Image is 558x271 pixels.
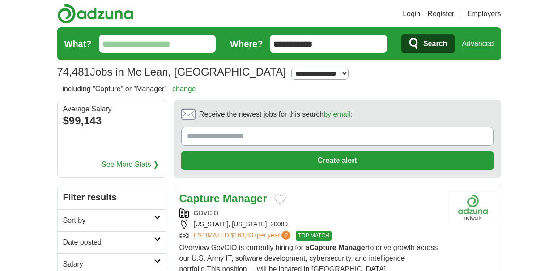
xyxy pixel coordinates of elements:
[230,37,263,51] label: Where?
[467,8,501,19] a: Employers
[338,244,368,251] strong: Manager
[63,215,154,226] h2: Sort by
[274,194,286,205] button: Add to favorite jobs
[58,231,166,253] a: Date posted
[199,109,352,120] span: Receive the newest jobs for this search :
[57,64,90,80] span: 74,481
[102,159,159,170] a: See More Stats ❯
[172,85,196,93] a: change
[309,244,336,251] strong: Capture
[63,113,161,129] div: $99,143
[58,209,166,231] a: Sort by
[63,106,161,113] div: Average Salary
[179,192,220,204] strong: Capture
[64,37,92,51] label: What?
[181,151,494,170] button: Create alert
[179,220,443,229] div: [US_STATE], [US_STATE], 20080
[58,185,166,209] h2: Filter results
[451,191,495,224] img: GovCIO logo
[63,237,154,248] h2: Date posted
[63,84,196,94] h2: including "Capture" or "Manager"
[324,110,350,118] a: by email
[401,34,455,53] button: Search
[230,232,256,239] span: $163,837
[179,192,267,204] a: Capture Manager
[296,231,331,241] span: TOP MATCH
[403,8,420,19] a: Login
[281,231,290,240] span: ?
[462,35,494,53] a: Advanced
[427,8,454,19] a: Register
[223,192,267,204] strong: Manager
[57,4,133,24] img: Adzuna logo
[423,35,447,53] span: Search
[63,259,154,270] h2: Salary
[194,231,293,241] a: ESTIMATED:$163,837per year?
[194,209,219,216] a: GOVCIO
[57,66,286,78] h1: Jobs in Mc Lean, [GEOGRAPHIC_DATA]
